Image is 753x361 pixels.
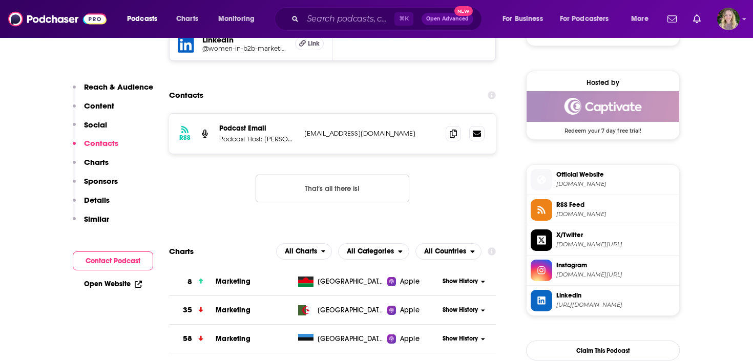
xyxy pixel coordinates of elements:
[73,176,118,195] button: Sponsors
[202,35,287,45] h5: LinkedIn
[531,260,675,281] a: Instagram[DOMAIN_NAME][URL]
[84,157,109,167] p: Charts
[318,334,384,344] span: Estonia
[276,243,332,260] button: open menu
[84,82,153,92] p: Reach & Audience
[84,120,107,130] p: Social
[400,305,420,315] span: Apple
[73,82,153,101] button: Reach & Audience
[169,325,216,353] a: 58
[308,39,320,48] span: Link
[295,37,324,50] a: Link
[284,7,492,31] div: Search podcasts, credits, & more...
[556,180,675,188] span: womeninb2bmarketing.com
[338,243,409,260] button: open menu
[73,120,107,139] button: Social
[183,333,192,345] h3: 58
[531,199,675,221] a: RSS Feed[DOMAIN_NAME]
[256,175,409,202] button: Nothing here.
[556,230,675,240] span: X/Twitter
[216,334,250,343] a: Marketing
[400,277,420,287] span: Apple
[84,280,142,288] a: Open Website
[422,13,473,25] button: Open AdvancedNew
[338,243,409,260] h2: Categories
[556,200,675,209] span: RSS Feed
[211,11,268,27] button: open menu
[424,248,466,255] span: All Countries
[169,246,194,256] h2: Charts
[285,248,317,255] span: All Charts
[440,334,489,343] button: Show History
[304,129,437,138] p: [EMAIL_ADDRESS][DOMAIN_NAME]
[73,157,109,176] button: Charts
[454,6,473,16] span: New
[219,135,296,143] p: Podcast Host: [PERSON_NAME], 15+ years in B2B marketing across all industries from SaaS to Market...
[556,271,675,279] span: instagram.com/womeninb2bmarketing
[170,11,204,27] a: Charts
[8,9,107,29] img: Podchaser - Follow, Share and Rate Podcasts
[440,306,489,314] button: Show History
[318,277,384,287] span: Malawi
[443,277,478,286] span: Show History
[560,12,609,26] span: For Podcasters
[440,277,489,286] button: Show History
[556,210,675,218] span: feeds.captivate.fm
[556,241,675,248] span: twitter.com/womeninb2bmktg
[526,341,680,360] button: Claim This Podcast
[169,296,216,324] a: 35
[218,12,255,26] span: Monitoring
[624,11,661,27] button: open menu
[631,12,649,26] span: More
[531,290,675,311] a: Linkedin[URL][DOMAIN_NAME]
[503,12,543,26] span: For Business
[276,243,332,260] h2: Platforms
[556,291,675,300] span: Linkedin
[553,11,624,27] button: open menu
[443,334,478,343] span: Show History
[415,243,482,260] h2: Countries
[689,10,705,28] a: Show notifications dropdown
[216,277,250,286] a: Marketing
[527,91,679,122] img: Captivate Deal: Redeem your 7 day free trial!
[443,306,478,314] span: Show History
[202,45,287,52] a: @women-in-b2b-marketing/
[527,78,679,87] div: Hosted by
[73,101,114,120] button: Content
[556,301,675,309] span: https://www.linkedin.com/company/women-in-b2b-marketing/
[73,214,109,233] button: Similar
[84,138,118,148] p: Contacts
[187,276,192,288] h3: 8
[120,11,171,27] button: open menu
[717,8,740,30] button: Show profile menu
[73,195,110,214] button: Details
[127,12,157,26] span: Podcasts
[394,12,413,26] span: ⌘ K
[216,306,250,314] a: Marketing
[531,169,675,190] a: Official Website[DOMAIN_NAME]
[84,176,118,186] p: Sponsors
[84,214,109,224] p: Similar
[179,134,191,142] h3: RSS
[495,11,556,27] button: open menu
[318,305,384,315] span: Algeria
[426,16,469,22] span: Open Advanced
[415,243,482,260] button: open menu
[387,305,439,315] a: Apple
[387,334,439,344] a: Apple
[169,268,216,296] a: 8
[400,334,420,344] span: Apple
[556,261,675,270] span: Instagram
[531,229,675,251] a: X/Twitter[DOMAIN_NAME][URL]
[84,195,110,205] p: Details
[84,101,114,111] p: Content
[387,277,439,287] a: Apple
[347,248,394,255] span: All Categories
[294,277,388,287] a: [GEOGRAPHIC_DATA]
[527,91,679,133] a: Captivate Deal: Redeem your 7 day free trial!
